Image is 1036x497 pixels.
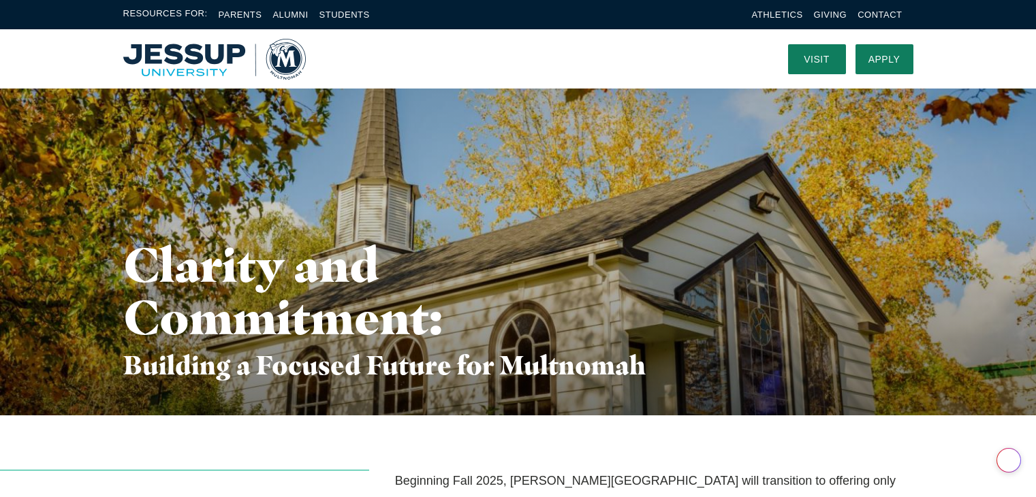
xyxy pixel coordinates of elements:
a: Students [319,10,370,20]
a: Giving [814,10,847,20]
a: Home [123,39,306,80]
a: Parents [219,10,262,20]
a: Apply [856,44,913,74]
h3: Building a Focused Future for Multnomah [123,350,650,381]
a: Alumni [272,10,308,20]
img: Multnomah University Logo [123,39,306,80]
h1: Clarity and Commitment: [123,238,438,343]
span: Resources For: [123,7,208,22]
a: Visit [788,44,846,74]
a: Contact [858,10,902,20]
a: Athletics [752,10,803,20]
